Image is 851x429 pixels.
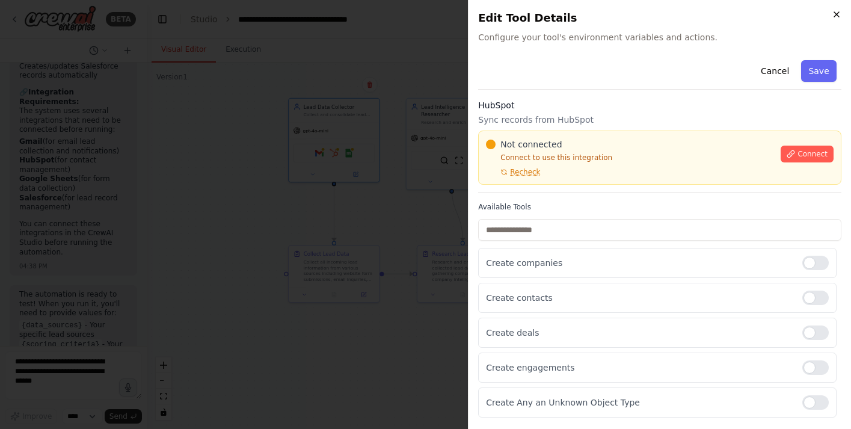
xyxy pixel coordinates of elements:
button: Cancel [754,60,796,82]
h3: HubSpot [478,99,841,111]
label: Available Tools [478,202,841,212]
p: Create companies [486,257,793,269]
span: Recheck [510,167,540,177]
button: Connect [781,146,834,162]
span: Connect [797,149,828,159]
p: Create contacts [486,292,793,304]
button: Save [802,60,837,82]
h2: Edit Tool Details [478,10,841,26]
p: Create Any an Unknown Object Type [486,397,793,409]
p: Create deals [486,327,793,339]
span: Not connected [500,138,562,150]
p: Sync records from HubSpot [478,114,841,126]
p: Create engagements [486,362,793,374]
span: Configure your tool's environment variables and actions. [478,31,841,43]
p: Connect to use this integration [486,153,773,162]
button: Recheck [486,167,540,177]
